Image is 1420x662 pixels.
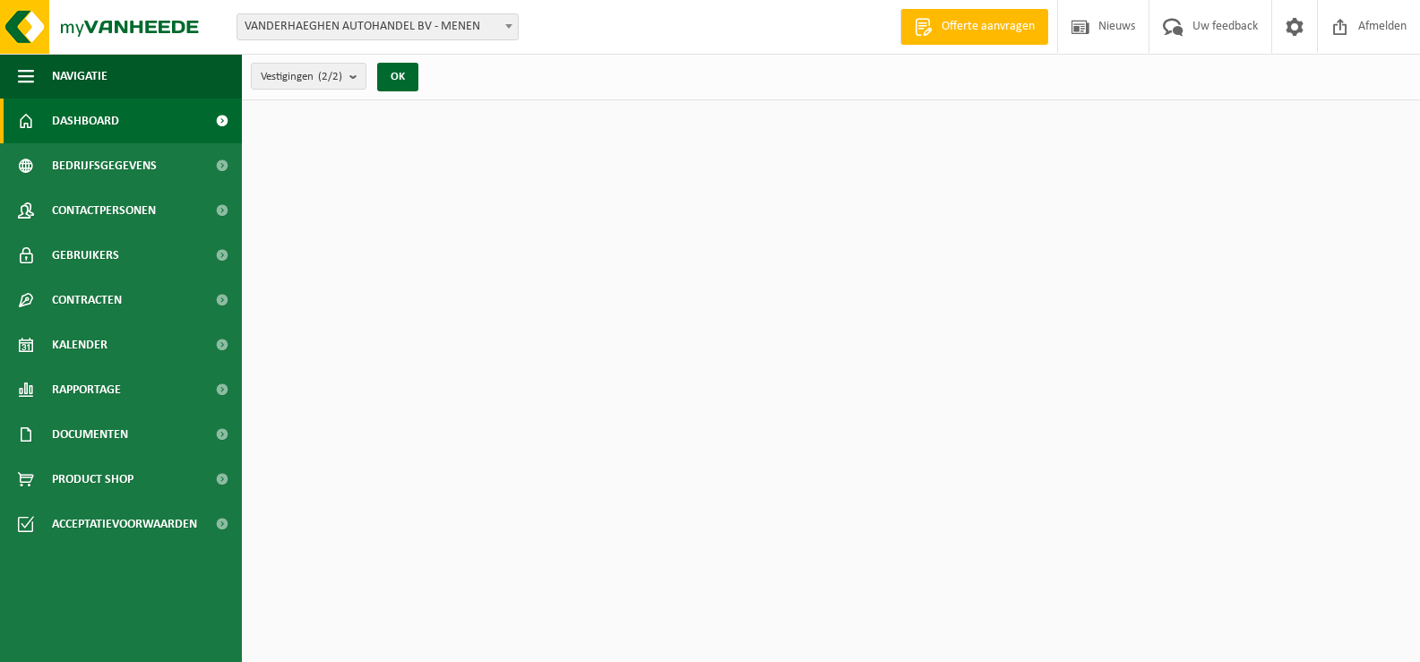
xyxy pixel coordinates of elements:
span: Rapportage [52,367,121,412]
span: Kalender [52,322,108,367]
count: (2/2) [318,71,342,82]
span: Contactpersonen [52,188,156,233]
span: Documenten [52,412,128,457]
span: Offerte aanvragen [937,18,1039,36]
a: Offerte aanvragen [900,9,1048,45]
span: Dashboard [52,99,119,143]
span: VANDERHAEGHEN AUTOHANDEL BV - MENEN [237,14,518,39]
span: Contracten [52,278,122,322]
span: Vestigingen [261,64,342,90]
span: Navigatie [52,54,108,99]
span: Gebruikers [52,233,119,278]
span: Bedrijfsgegevens [52,143,157,188]
button: OK [377,63,418,91]
button: Vestigingen(2/2) [251,63,366,90]
span: VANDERHAEGHEN AUTOHANDEL BV - MENEN [237,13,519,40]
span: Product Shop [52,457,133,502]
span: Acceptatievoorwaarden [52,502,197,546]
